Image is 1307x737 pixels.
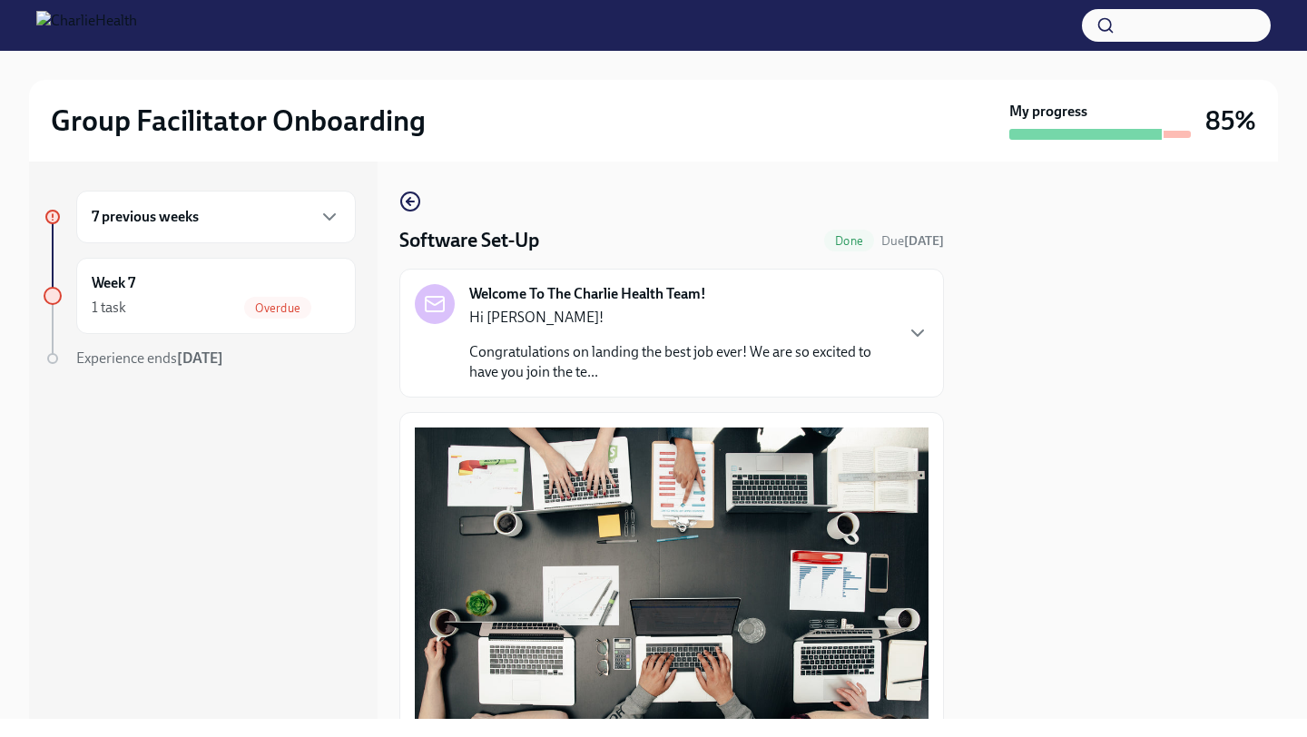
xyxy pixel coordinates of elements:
[92,207,199,227] h6: 7 previous weeks
[415,427,929,732] button: Zoom image
[399,227,539,254] h4: Software Set-Up
[177,349,223,367] strong: [DATE]
[36,11,137,40] img: CharlieHealth
[1009,102,1087,122] strong: My progress
[904,233,944,249] strong: [DATE]
[469,308,892,328] p: Hi [PERSON_NAME]!
[92,273,135,293] h6: Week 7
[76,191,356,243] div: 7 previous weeks
[44,258,356,334] a: Week 71 taskOverdue
[824,234,874,248] span: Done
[1205,104,1256,137] h3: 85%
[92,298,126,318] div: 1 task
[881,233,944,249] span: Due
[244,301,311,315] span: Overdue
[469,342,892,382] p: Congratulations on landing the best job ever! We are so excited to have you join the te...
[469,284,706,304] strong: Welcome To The Charlie Health Team!
[881,232,944,250] span: June 24th, 2025 09:00
[51,103,426,139] h2: Group Facilitator Onboarding
[76,349,223,367] span: Experience ends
